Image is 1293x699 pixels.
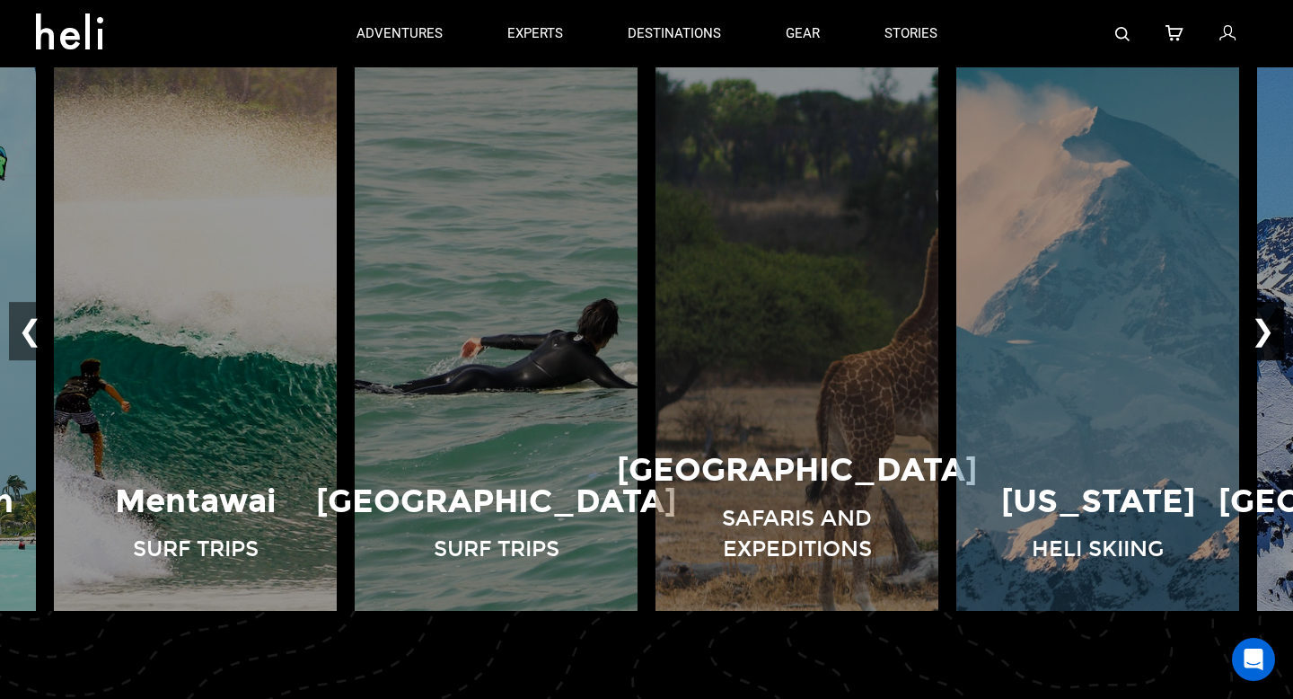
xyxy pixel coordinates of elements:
p: adventures [356,24,443,43]
p: Surf Trips [133,534,259,564]
div: Open Intercom Messenger [1232,638,1275,681]
p: [US_STATE] [1001,479,1195,525]
img: search-bar-icon.svg [1115,27,1130,41]
p: Heli Skiing [1032,534,1164,564]
button: ❮ [9,302,51,361]
p: [GEOGRAPHIC_DATA] [617,447,977,493]
button: ❯ [1242,302,1284,361]
p: destinations [628,24,721,43]
p: [GEOGRAPHIC_DATA] [316,479,676,525]
p: experts [507,24,563,43]
p: Mentawai [115,479,277,525]
p: Surf Trips [434,534,559,564]
p: Safaris and Expeditions [664,503,929,565]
